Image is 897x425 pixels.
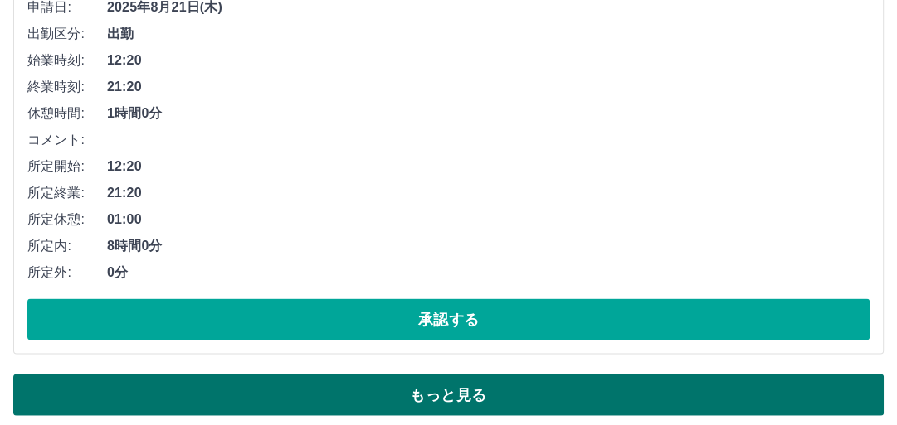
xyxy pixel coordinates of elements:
span: 始業時刻: [27,51,107,70]
span: 8時間0分 [107,236,870,256]
span: 休憩時間: [27,104,107,123]
span: 12:20 [107,157,870,176]
span: 出勤区分: [27,24,107,44]
button: 承認する [27,299,870,340]
button: もっと見る [13,374,884,416]
span: 所定開始: [27,157,107,176]
span: 終業時刻: [27,77,107,97]
span: 所定外: [27,263,107,283]
span: 1時間0分 [107,104,870,123]
span: コメント: [27,130,107,150]
span: 0分 [107,263,870,283]
span: 所定終業: [27,183,107,203]
span: 所定内: [27,236,107,256]
span: 12:20 [107,51,870,70]
span: 出勤 [107,24,870,44]
span: 21:20 [107,77,870,97]
span: 01:00 [107,210,870,229]
span: 21:20 [107,183,870,203]
span: 所定休憩: [27,210,107,229]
